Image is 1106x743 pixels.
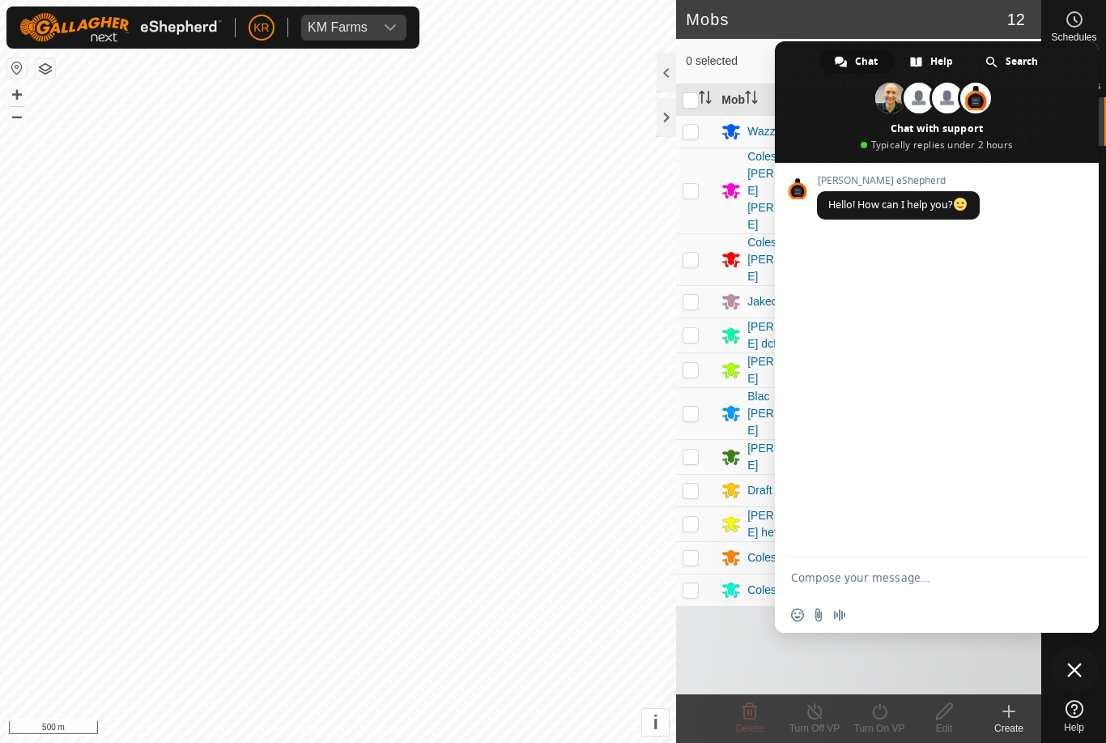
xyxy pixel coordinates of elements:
[374,15,406,41] div: dropdown trigger
[1007,7,1025,32] span: 12
[354,722,402,737] a: Contact Us
[1006,49,1038,74] span: Search
[1064,723,1084,732] span: Help
[812,608,825,621] span: Send a file
[747,234,836,285] div: Coles wazza [PERSON_NAME]
[791,608,804,621] span: Insert an emoji
[747,123,820,140] div: Wazza [DATE]
[642,709,669,736] button: i
[699,93,712,106] p-sorticon: Activate to sort
[833,608,846,621] span: Audio message
[976,721,1041,736] div: Create
[930,49,953,74] span: Help
[1051,32,1096,42] span: Schedules
[745,93,758,106] p-sorticon: Activate to sort
[301,15,374,41] span: KM Farms
[747,318,836,352] div: [PERSON_NAME] dcf
[747,582,802,599] div: Coles med
[971,49,1054,74] a: Search
[308,21,368,34] div: KM Farms
[1042,694,1106,739] a: Help
[253,19,269,36] span: KR
[686,10,1007,29] h2: Mobs
[7,106,27,126] button: –
[19,13,222,42] img: Gallagher Logo
[747,388,836,439] div: Blac [PERSON_NAME]
[274,722,335,737] a: Privacy Policy
[747,353,836,387] div: [PERSON_NAME]
[855,49,878,74] span: Chat
[847,721,912,736] div: Turn On VP
[828,198,968,211] span: Hello! How can I help you?
[1050,646,1099,694] a: Close chat
[747,507,836,541] div: [PERSON_NAME] hefs
[782,721,847,736] div: Turn Off VP
[747,482,772,499] div: Draft
[895,49,969,74] a: Help
[912,721,976,736] div: Edit
[747,549,800,566] div: Coles light
[820,49,894,74] a: Chat
[7,58,27,78] button: Reset Map
[736,723,764,734] span: Delete
[715,84,842,116] th: Mob
[7,85,27,105] button: +
[747,148,836,233] div: Coles [PERSON_NAME] [PERSON_NAME]
[791,557,1050,597] textarea: Compose your message...
[36,59,55,79] button: Map Layers
[817,175,980,186] span: [PERSON_NAME] eShepherd
[686,53,804,70] span: 0 selected
[653,711,658,733] span: i
[747,293,818,310] div: Jakechubbray
[747,440,836,474] div: [PERSON_NAME]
